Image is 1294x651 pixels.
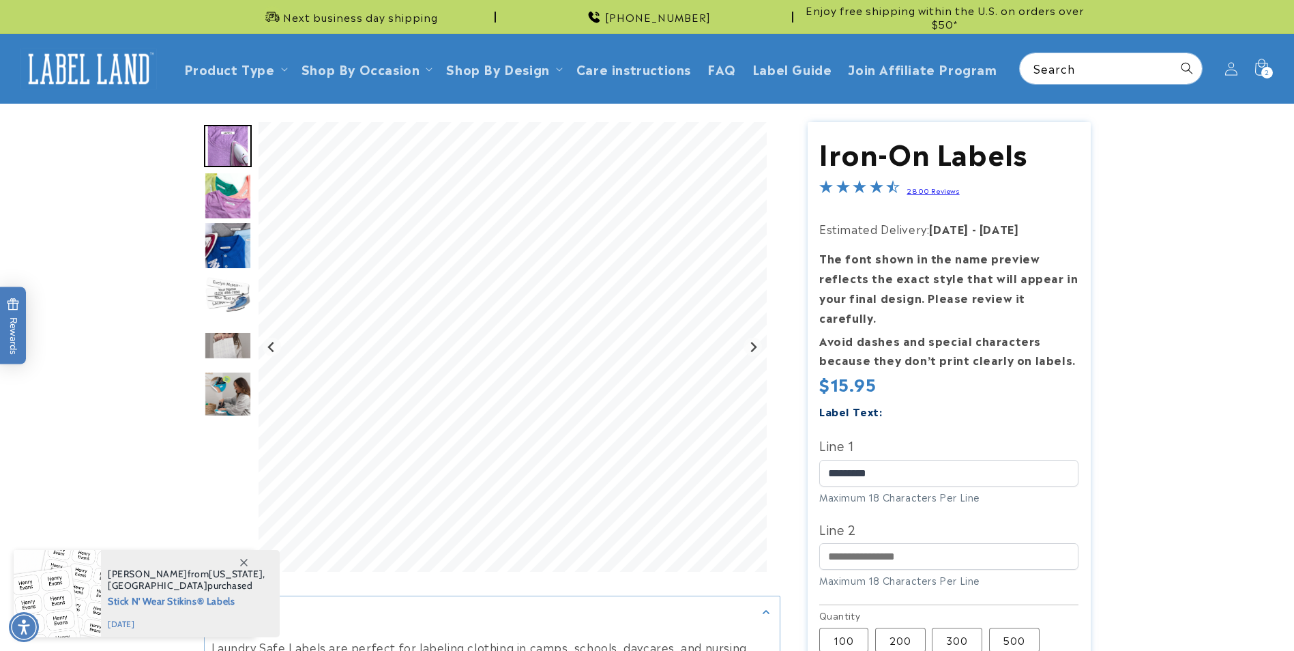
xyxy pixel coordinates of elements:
[176,53,293,85] summary: Product Type
[204,122,252,170] div: Go to slide 1
[744,53,840,85] a: Label Guide
[16,42,162,95] a: Label Land
[7,298,20,355] span: Rewards
[568,53,699,85] a: Care instructions
[1172,53,1202,83] button: Search
[302,61,420,76] span: Shop By Occasion
[204,172,252,220] div: Go to slide 2
[819,518,1078,540] label: Line 2
[204,321,252,369] div: Go to slide 5
[204,172,252,220] img: Iron on name tags ironed to a t-shirt
[108,568,265,592] span: from , purchased
[263,338,281,356] button: Go to last slide
[204,332,252,360] img: null
[744,338,762,356] button: Next slide
[819,332,1076,368] strong: Avoid dashes and special characters because they don’t print clearly on labels.
[204,222,252,270] div: Go to slide 3
[204,125,252,167] img: Iron on name label being ironed to shirt
[446,59,549,78] a: Shop By Design
[1008,587,1280,637] iframe: Gorgias Floating Chat
[819,609,862,622] legend: Quantity
[108,592,265,609] span: Stick N' Wear Stikins® Labels
[819,573,1078,588] div: Maximum 18 Characters Per Line
[184,59,275,78] a: Product Type
[576,61,691,76] span: Care instructions
[929,220,969,237] strong: [DATE]
[204,371,252,419] img: Iron-On Labels - Label Land
[819,434,1078,456] label: Line 1
[819,182,900,198] span: 4.5-star overall rating
[840,53,1005,85] a: Join Affiliate Program
[752,61,832,76] span: Label Guide
[799,3,1091,30] span: Enjoy free shipping within the U.S. on orders over $50*
[980,220,1019,237] strong: [DATE]
[699,53,744,85] a: FAQ
[819,371,877,396] span: $15.95
[1265,67,1269,78] span: 2
[972,220,977,237] strong: -
[204,371,252,419] div: Go to slide 6
[204,222,252,270] img: Iron on name labels ironed to shirt collar
[907,186,959,195] a: 2800 Reviews - open in a new tab
[11,542,173,583] iframe: Sign Up via Text for Offers
[20,48,157,90] img: Label Land
[605,10,711,24] span: [PHONE_NUMBER]
[438,53,568,85] summary: Shop By Design
[819,134,1078,170] h1: Iron-On Labels
[209,568,263,580] span: [US_STATE]
[819,219,1078,239] p: Estimated Delivery:
[293,53,439,85] summary: Shop By Occasion
[204,272,252,319] div: Go to slide 4
[819,490,1078,504] div: Maximum 18 Characters Per Line
[108,579,207,592] span: [GEOGRAPHIC_DATA]
[108,618,265,631] span: [DATE]
[707,61,736,76] span: FAQ
[283,10,438,24] span: Next business day shipping
[9,612,39,642] div: Accessibility Menu
[205,596,780,627] summary: Description
[819,250,1078,325] strong: The font shown in the name preview reflects the exact style that will appear in your final design...
[204,272,252,319] img: Iron-on name labels with an iron
[819,403,883,419] label: Label Text:
[848,61,997,76] span: Join Affiliate Program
